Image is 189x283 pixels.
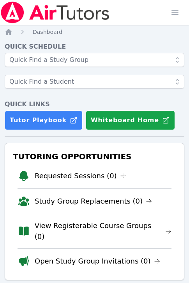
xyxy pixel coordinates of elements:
a: Open Study Group Invitations (0) [35,256,160,267]
button: Whiteboard Home [86,111,175,130]
input: Quick Find a Study Group [5,53,184,67]
h4: Quick Links [5,100,184,109]
input: Quick Find a Student [5,75,184,89]
a: Dashboard [33,28,62,36]
nav: Breadcrumb [5,28,184,36]
span: Dashboard [33,29,62,35]
h4: Quick Schedule [5,42,184,51]
h3: Tutoring Opportunities [11,149,178,163]
a: View Registerable Course Groups (0) [35,220,171,242]
a: Requested Sessions (0) [35,171,126,181]
a: Study Group Replacements (0) [35,196,152,207]
a: Tutor Playbook [5,111,83,130]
